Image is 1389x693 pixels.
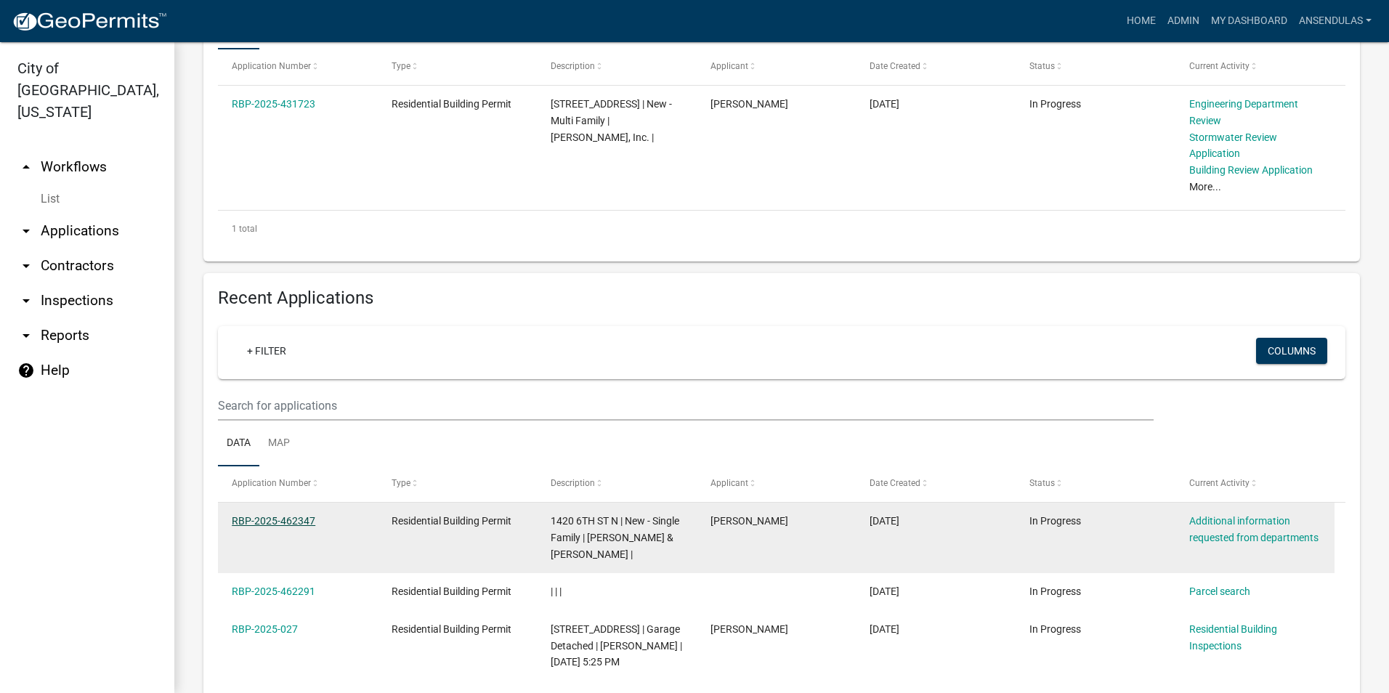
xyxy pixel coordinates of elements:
datatable-header-cell: Applicant [697,466,857,501]
span: Current Activity [1189,478,1250,488]
datatable-header-cell: Type [378,466,538,501]
i: arrow_drop_down [17,327,35,344]
a: + Filter [235,338,298,364]
span: 06/05/2025 [870,98,899,110]
datatable-header-cell: Description [537,49,697,84]
span: 1420 6TH ST N | New - Single Family | AARON & SARAH DOLAN | [551,515,679,560]
div: 1 total [218,211,1345,247]
span: Status [1029,478,1055,488]
span: Mike [710,515,788,527]
span: In Progress [1029,623,1081,635]
i: arrow_drop_down [17,292,35,309]
a: Engineering Department Review [1189,98,1298,126]
input: Search for applications [218,391,1154,421]
span: Residential Building Permit [392,623,511,635]
span: Tyler Zollner [710,623,788,635]
span: Application Number [232,61,311,71]
span: 1400 6TH ST N | New - Multi Family | Kuepers, Inc. | [551,98,672,143]
span: In Progress [1029,515,1081,527]
span: Type [392,61,410,71]
a: RBP-2025-462347 [232,515,315,527]
a: Residential Building Inspections [1189,623,1277,652]
i: help [17,362,35,379]
i: arrow_drop_up [17,158,35,176]
span: In Progress [1029,98,1081,110]
datatable-header-cell: Date Created [856,466,1016,501]
datatable-header-cell: Current Activity [1175,466,1335,501]
span: Residential Building Permit [392,585,511,597]
span: Description [551,61,595,71]
button: Columns [1256,338,1327,364]
span: Applicant [710,478,748,488]
span: Application Number [232,478,311,488]
span: Type [392,478,410,488]
span: 413 HIGHLAND AVE S | Garage Detached | TYLER R ZOLLNER | 08/11/2025 5:25 PM [551,623,682,668]
a: Admin [1162,7,1205,35]
a: Building Review Application [1189,164,1313,176]
span: Current Activity [1189,61,1250,71]
a: RBP-2025-027 [232,623,298,635]
span: 08/06/2025 [870,623,899,635]
a: Parcel search [1189,585,1250,597]
datatable-header-cell: Date Created [856,49,1016,84]
datatable-header-cell: Type [378,49,538,84]
a: Home [1121,7,1162,35]
datatable-header-cell: Status [1016,466,1175,501]
a: More... [1189,181,1221,192]
a: RBP-2025-431723 [232,98,315,110]
datatable-header-cell: Current Activity [1175,49,1335,84]
a: RBP-2025-462291 [232,585,315,597]
span: Residential Building Permit [392,515,511,527]
a: Map [259,421,299,467]
a: Data [218,421,259,467]
span: In Progress [1029,585,1081,597]
h4: Recent Applications [218,288,1345,309]
span: 08/11/2025 [870,585,899,597]
a: Stormwater Review Application [1189,131,1277,160]
datatable-header-cell: Application Number [218,49,378,84]
a: Additional information requested from departments [1189,515,1319,543]
span: 08/11/2025 [870,515,899,527]
span: Description [551,478,595,488]
span: Residential Building Permit [392,98,511,110]
span: Date Created [870,61,920,71]
a: ansendulas [1293,7,1377,35]
datatable-header-cell: Application Number [218,466,378,501]
span: Zac Rosenow [710,98,788,110]
datatable-header-cell: Applicant [697,49,857,84]
span: | | | [551,585,562,597]
i: arrow_drop_down [17,222,35,240]
span: Date Created [870,478,920,488]
span: Applicant [710,61,748,71]
i: arrow_drop_down [17,257,35,275]
datatable-header-cell: Description [537,466,697,501]
span: Status [1029,61,1055,71]
datatable-header-cell: Status [1016,49,1175,84]
a: My Dashboard [1205,7,1293,35]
